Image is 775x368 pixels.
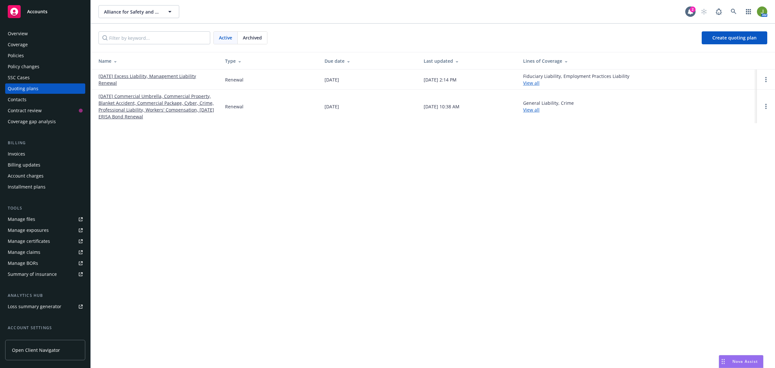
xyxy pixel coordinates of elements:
div: Quoting plans [8,83,38,94]
div: Contacts [8,94,26,105]
div: Due date [325,58,414,64]
div: Installment plans [8,182,46,192]
a: Switch app [742,5,755,18]
div: SSC Cases [8,72,30,83]
div: Manage certificates [8,236,50,246]
div: Coverage gap analysis [8,116,56,127]
div: [DATE] [325,103,339,110]
div: [DATE] 2:14 PM [424,76,457,83]
div: Contract review [8,105,42,116]
a: Accounts [5,3,85,21]
a: Manage certificates [5,236,85,246]
a: Coverage gap analysis [5,116,85,127]
input: Filter by keyword... [98,31,210,44]
a: [DATE] Excess Liability, Management Liability Renewal [98,73,215,86]
span: Open Client Navigator [12,347,60,353]
div: Invoices [8,149,25,159]
span: Accounts [27,9,47,14]
a: Policies [5,50,85,61]
a: Start snowing [697,5,710,18]
a: Open options [762,76,770,83]
div: 2 [690,6,696,12]
a: Account charges [5,171,85,181]
div: Manage exposures [8,225,49,235]
div: Analytics hub [5,292,85,299]
button: Nova Assist [719,355,763,368]
span: Nova Assist [732,359,758,364]
a: Overview [5,28,85,39]
div: Last updated [424,58,513,64]
a: View all [523,80,540,86]
div: Drag to move [719,355,727,368]
div: Coverage [8,39,28,50]
div: General Liability, Crime [523,100,574,113]
a: Invoices [5,149,85,159]
a: Billing updates [5,160,85,170]
a: Report a Bug [712,5,725,18]
a: Coverage [5,39,85,50]
a: [DATE] Commercial Umbrella, Commercial Property, Blanket Accident, Commercial Package, Cyber, Cri... [98,93,215,120]
a: Contract review [5,105,85,116]
a: Manage exposures [5,225,85,235]
a: Installment plans [5,182,85,192]
div: Manage claims [8,247,40,257]
a: Loss summary generator [5,301,85,312]
div: [DATE] 10:38 AM [424,103,460,110]
a: Summary of insurance [5,269,85,279]
a: Create quoting plan [702,31,767,44]
div: [DATE] [325,76,339,83]
a: SSC Cases [5,72,85,83]
span: Create quoting plan [712,35,757,41]
div: Loss summary generator [8,301,61,312]
img: photo [757,6,767,17]
div: Policy changes [8,61,39,72]
div: Renewal [225,103,243,110]
span: Archived [243,34,262,41]
div: Billing [5,140,85,146]
div: Lines of Coverage [523,58,752,64]
div: Billing updates [8,160,40,170]
a: Policy changes [5,61,85,72]
div: Account charges [8,171,44,181]
div: Type [225,58,314,64]
a: Quoting plans [5,83,85,94]
div: Name [98,58,215,64]
div: Account settings [5,325,85,331]
div: Overview [8,28,28,39]
button: Alliance for Safety and Justice [98,5,179,18]
div: Manage BORs [8,258,38,268]
a: View all [523,107,540,113]
div: Tools [5,205,85,211]
span: Alliance for Safety and Justice [104,8,160,15]
div: Service team [8,334,36,344]
span: Active [219,34,232,41]
a: Contacts [5,94,85,105]
a: Manage BORs [5,258,85,268]
div: Fiduciary Liability, Employment Practices Liability [523,73,629,86]
a: Manage files [5,214,85,224]
div: Policies [8,50,24,61]
a: Manage claims [5,247,85,257]
a: Service team [5,334,85,344]
div: Manage files [8,214,35,224]
div: Renewal [225,76,243,83]
a: Open options [762,103,770,110]
div: Summary of insurance [8,269,57,279]
a: Search [727,5,740,18]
